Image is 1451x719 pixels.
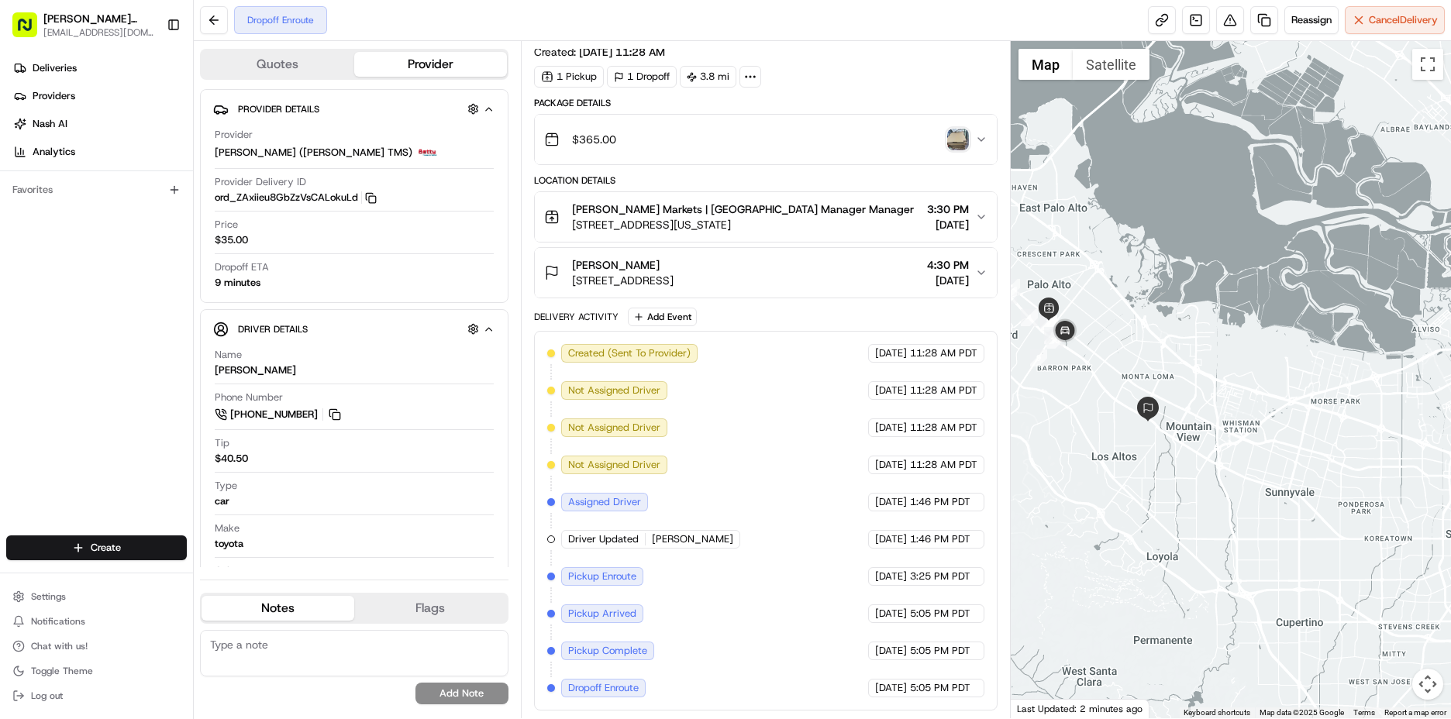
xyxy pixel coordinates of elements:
[568,346,691,360] span: Created (Sent To Provider)
[215,175,306,189] span: Provider Delivery ID
[40,100,256,116] input: Clear
[568,569,636,583] span: Pickup Enroute
[6,6,160,43] button: [PERSON_NAME] Markets[EMAIL_ADDRESS][DOMAIN_NAME]
[875,607,907,621] span: [DATE]
[572,132,616,147] span: $365.00
[6,177,187,202] div: Favorites
[1184,707,1250,718] button: Keyboard shortcuts
[535,115,998,164] button: $365.00photo_proof_of_pickup image
[129,282,134,294] span: •
[238,323,308,335] span: Driver Details
[215,128,253,142] span: Provider
[875,569,907,583] span: [DATE]
[215,191,377,205] button: ord_ZAxiieu8GbZzVsCALokuLd
[31,283,43,295] img: 1736555255976-a54dd68f-1ca7-489b-9aae-adbdc363a1c4
[33,61,77,75] span: Deliveries
[1011,699,1149,718] div: Last Updated: 2 minutes ago
[568,384,660,397] span: Not Assigned Driver
[947,129,969,150] img: photo_proof_of_pickup image
[33,148,60,176] img: 8571987876998_91fb9ceb93ad5c398215_72.jpg
[31,665,93,677] span: Toggle Theme
[215,436,229,450] span: Tip
[48,282,126,294] span: [PERSON_NAME]
[927,201,969,217] span: 3:30 PM
[354,596,507,621] button: Flags
[70,148,254,163] div: Start new chat
[215,479,237,493] span: Type
[43,11,154,26] span: [PERSON_NAME] Markets
[202,52,354,77] button: Quotes
[43,26,154,39] span: [EMAIL_ADDRESS][DOMAIN_NAME]
[1284,6,1339,34] button: Reassign
[927,217,969,232] span: [DATE]
[215,452,248,466] div: $40.50
[48,240,165,253] span: Wisdom [PERSON_NAME]
[534,311,619,323] div: Delivery Activity
[607,66,677,88] div: 1 Dropoff
[927,273,969,288] span: [DATE]
[16,267,40,292] img: Liam S.
[535,248,998,298] button: [PERSON_NAME][STREET_ADDRESS]4:30 PM[DATE]
[215,233,248,247] span: $35.00
[1003,279,1020,296] div: 1
[6,56,193,81] a: Deliveries
[31,590,66,603] span: Settings
[534,174,998,187] div: Location Details
[137,282,169,294] span: [DATE]
[215,260,269,274] span: Dropoff ETA
[91,541,121,555] span: Create
[1040,315,1057,332] div: 7
[419,143,437,162] img: betty.jpg
[910,384,977,397] span: 11:28 AM PDT
[875,384,907,397] span: [DATE]
[534,44,665,60] span: Created:
[1030,349,1047,366] div: 9
[215,390,283,404] span: Phone Number
[33,145,75,159] span: Analytics
[213,316,495,342] button: Driver Details
[215,276,260,290] div: 9 minutes
[6,660,187,682] button: Toggle Theme
[215,494,229,508] div: car
[910,681,970,695] span: 5:05 PM PDT
[1353,708,1375,717] a: Terms
[213,96,495,122] button: Provider Details
[1044,327,1061,344] div: 8
[1412,49,1443,80] button: Toggle fullscreen view
[215,537,243,551] div: toyota
[910,644,970,658] span: 5:05 PM PDT
[568,458,660,472] span: Not Assigned Driver
[9,340,125,368] a: 📗Knowledge Base
[6,586,187,607] button: Settings
[1260,708,1344,717] span: Map data ©2025 Google
[1412,669,1443,700] button: Map camera controls
[70,163,213,176] div: We're available if you need us!
[568,532,639,546] span: Driver Updated
[572,217,914,232] span: [STREET_ADDRESS][US_STATE]
[215,218,238,232] span: Price
[568,644,647,658] span: Pickup Complete
[572,257,660,273] span: [PERSON_NAME]
[215,146,412,160] span: [PERSON_NAME] ([PERSON_NAME] TMS)
[215,521,240,535] span: Make
[131,348,143,360] div: 💻
[1384,708,1446,717] a: Report a map error
[572,273,674,288] span: [STREET_ADDRESS]
[215,348,242,362] span: Name
[568,607,636,621] span: Pickup Arrived
[579,45,665,59] span: [DATE] 11:28 AM
[215,363,296,377] div: [PERSON_NAME]
[31,690,63,702] span: Log out
[16,225,40,256] img: Wisdom Oko
[1015,698,1066,718] img: Google
[154,384,188,396] span: Pylon
[264,153,282,171] button: Start new chat
[534,66,604,88] div: 1 Pickup
[33,89,75,103] span: Providers
[1046,332,1063,349] div: 10
[33,117,67,131] span: Nash AI
[240,198,282,217] button: See all
[652,532,733,546] span: [PERSON_NAME]
[31,346,119,362] span: Knowledge Base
